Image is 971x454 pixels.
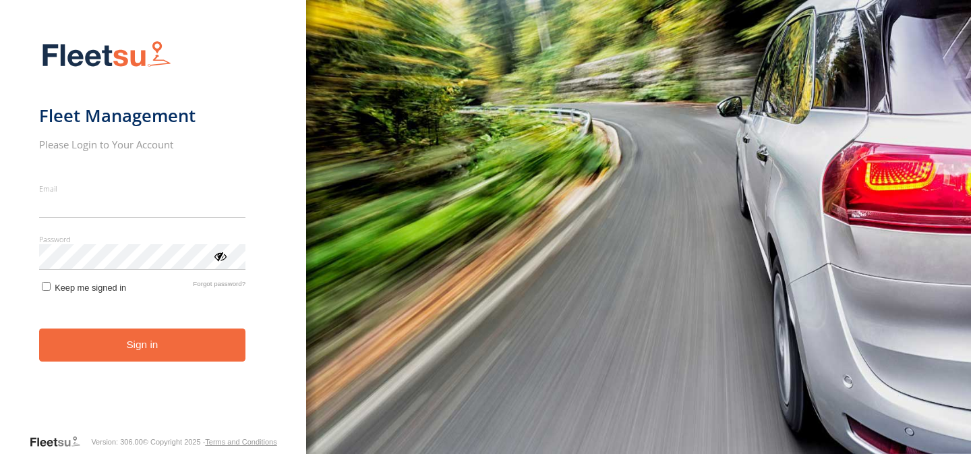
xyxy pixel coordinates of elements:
[39,234,246,244] label: Password
[29,435,91,449] a: Visit our Website
[205,438,276,446] a: Terms and Conditions
[193,280,245,293] a: Forgot password?
[39,105,246,127] h1: Fleet Management
[213,249,227,262] div: ViewPassword
[91,438,142,446] div: Version: 306.00
[39,38,174,72] img: Fleetsu
[42,282,51,291] input: Keep me signed in
[55,283,126,293] span: Keep me signed in
[39,32,268,434] form: main
[39,183,246,194] label: Email
[39,138,246,151] h2: Please Login to Your Account
[143,438,277,446] div: © Copyright 2025 -
[39,329,246,362] button: Sign in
